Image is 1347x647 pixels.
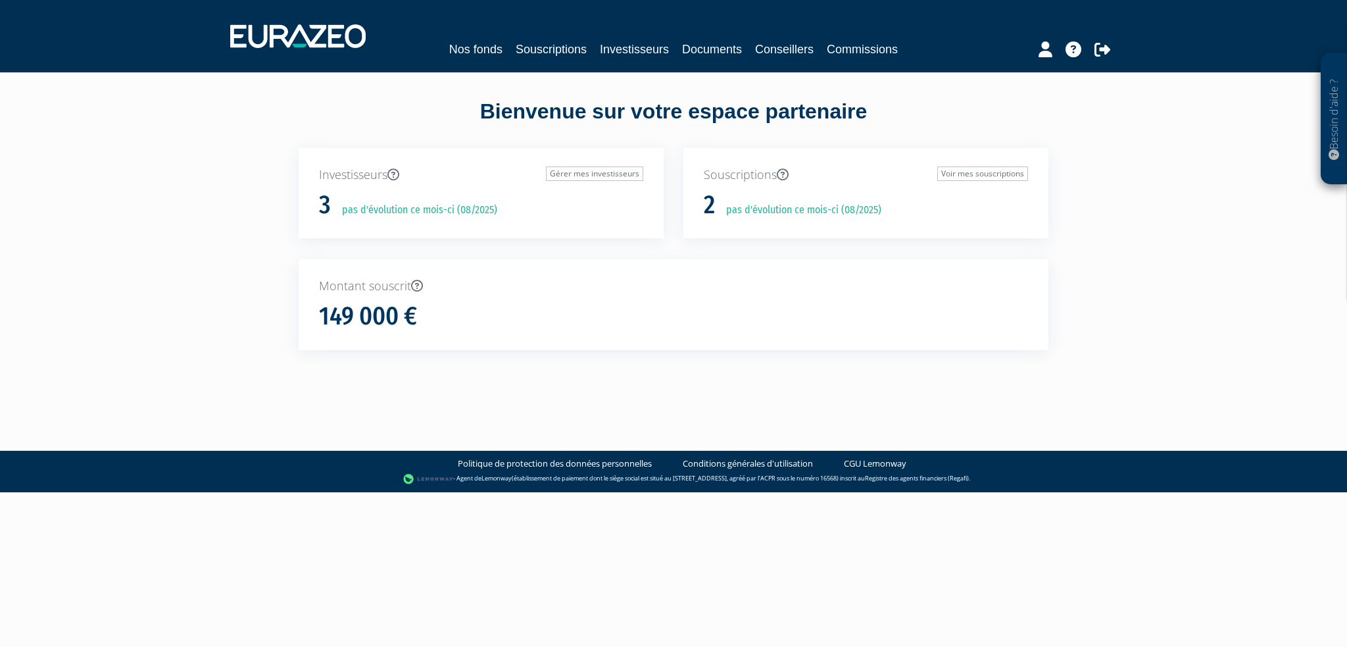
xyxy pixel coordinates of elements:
[230,24,366,48] img: 1732889491-logotype_eurazeo_blanc_rvb.png
[600,40,669,59] a: Investisseurs
[704,192,715,219] h1: 2
[755,40,814,59] a: Conseillers
[481,474,512,482] a: Lemonway
[403,473,454,486] img: logo-lemonway.png
[827,40,898,59] a: Commissions
[683,457,813,470] a: Conditions générales d'utilisation
[516,40,587,59] a: Souscriptions
[289,97,1058,148] div: Bienvenue sur votre espace partenaire
[717,203,881,218] p: pas d'évolution ce mois-ci (08/2025)
[844,457,906,470] a: CGU Lemonway
[319,192,331,219] h1: 3
[865,474,969,482] a: Registre des agents financiers (Regafi)
[319,167,643,184] p: Investisseurs
[704,167,1028,184] p: Souscriptions
[1327,60,1342,178] p: Besoin d'aide ?
[13,473,1334,486] div: - Agent de (établissement de paiement dont le siège social est situé au [STREET_ADDRESS], agréé p...
[682,40,742,59] a: Documents
[546,167,643,181] a: Gérer mes investisseurs
[449,40,502,59] a: Nos fonds
[319,303,417,330] h1: 149 000 €
[319,278,1028,295] p: Montant souscrit
[458,457,652,470] a: Politique de protection des données personnelles
[937,167,1028,181] a: Voir mes souscriptions
[333,203,497,218] p: pas d'évolution ce mois-ci (08/2025)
